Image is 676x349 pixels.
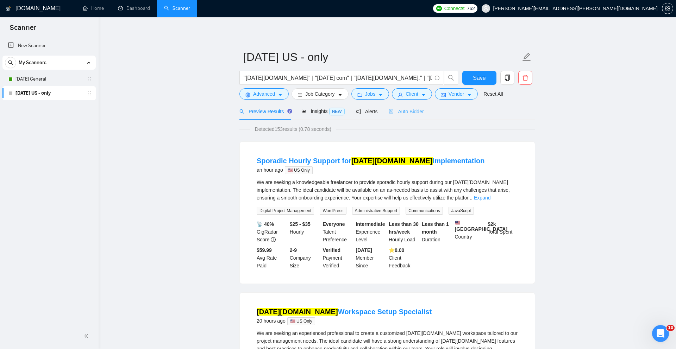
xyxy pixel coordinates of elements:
span: double-left [84,332,91,340]
div: GigRadar Score [255,220,288,243]
span: Vendor [449,90,464,98]
div: Country [453,220,487,243]
div: Client Feedback [387,246,420,269]
span: Administrative Support [352,207,400,215]
span: JavaScript [449,207,474,215]
span: caret-down [278,92,283,97]
span: folder [357,92,362,97]
a: homeHome [83,5,104,11]
a: [DATE] US - only [15,86,82,100]
a: [DATE] General [15,72,82,86]
b: Less than 1 month [422,221,449,235]
span: Jobs [365,90,376,98]
button: folderJobscaret-down [351,88,389,100]
span: search [239,109,244,114]
span: edit [522,52,531,62]
span: area-chart [301,109,306,114]
span: caret-down [421,92,426,97]
div: 20 hours ago [257,317,432,325]
a: New Scanner [8,39,90,53]
li: My Scanners [2,56,96,100]
div: Talent Preference [321,220,355,243]
span: Scanner [4,23,42,37]
div: Member Since [354,246,387,269]
b: Intermediate [356,221,385,227]
a: dashboardDashboard [118,5,150,11]
span: WordPress [320,207,346,215]
b: $59.99 [257,247,272,253]
span: Insights [301,108,344,114]
span: NEW [329,108,345,115]
span: caret-down [467,92,472,97]
span: search [444,75,458,81]
div: Hourly Load [387,220,420,243]
span: search [5,60,16,65]
iframe: Intercom live chat [652,325,669,342]
span: We are seeking a knowledgeable freelancer to provide sporadic hourly support during our [DATE][DO... [257,179,510,201]
mark: [DATE][DOMAIN_NAME] [257,308,338,316]
div: Duration [420,220,453,243]
span: Alerts [356,109,378,114]
div: an hour ago [257,166,484,174]
div: Avg Rate Paid [255,246,288,269]
li: New Scanner [2,39,96,53]
span: idcard [441,92,446,97]
span: setting [245,92,250,97]
span: Client [406,90,418,98]
a: [DATE][DOMAIN_NAME]Workspace Setup Specialist [257,308,432,316]
button: settingAdvancedcaret-down [239,88,289,100]
img: 🇺🇸 [455,220,460,225]
b: Everyone [323,221,345,227]
span: ... [468,195,472,201]
span: delete [519,75,532,81]
span: info-circle [271,237,276,242]
span: bars [298,92,302,97]
div: Payment Verified [321,246,355,269]
input: Scanner name... [243,48,521,66]
span: caret-down [338,92,343,97]
button: copy [500,71,514,85]
span: Job Category [305,90,334,98]
span: 762 [467,5,475,12]
div: Company Size [288,246,321,269]
span: setting [662,6,673,11]
button: search [5,57,16,68]
mark: [DATE][DOMAIN_NAME] [351,157,433,165]
div: Experience Level [354,220,387,243]
div: Total Spent [486,220,519,243]
button: setting [662,3,673,14]
span: Detected 153 results (0.78 seconds) [250,125,336,133]
span: user [398,92,403,97]
span: notification [356,109,361,114]
b: [GEOGRAPHIC_DATA] [455,220,508,232]
span: My Scanners [19,56,46,70]
span: Communications [406,207,443,215]
span: copy [501,75,514,81]
span: robot [389,109,394,114]
a: Sporadic Hourly Support for[DATE][DOMAIN_NAME]Implementation [257,157,484,165]
span: Save [473,74,486,82]
span: Auto Bidder [389,109,424,114]
span: holder [87,76,92,82]
img: upwork-logo.png [436,6,442,11]
span: Preview Results [239,109,290,114]
span: 🇺🇸 US Only [285,166,313,174]
a: searchScanner [164,5,190,11]
button: search [444,71,458,85]
input: Search Freelance Jobs... [244,74,432,82]
button: Save [462,71,496,85]
b: ⭐️ 0.00 [389,247,404,253]
b: Less than 30 hrs/week [389,221,419,235]
span: info-circle [435,76,439,80]
b: Verified [323,247,341,253]
span: Advanced [253,90,275,98]
b: [DATE] [356,247,372,253]
span: caret-down [378,92,383,97]
b: 2-9 [290,247,297,253]
span: 10 [666,325,675,331]
button: barsJob Categorycaret-down [292,88,348,100]
span: Connects: [444,5,465,12]
b: 📡 40% [257,221,274,227]
a: setting [662,6,673,11]
button: userClientcaret-down [392,88,432,100]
